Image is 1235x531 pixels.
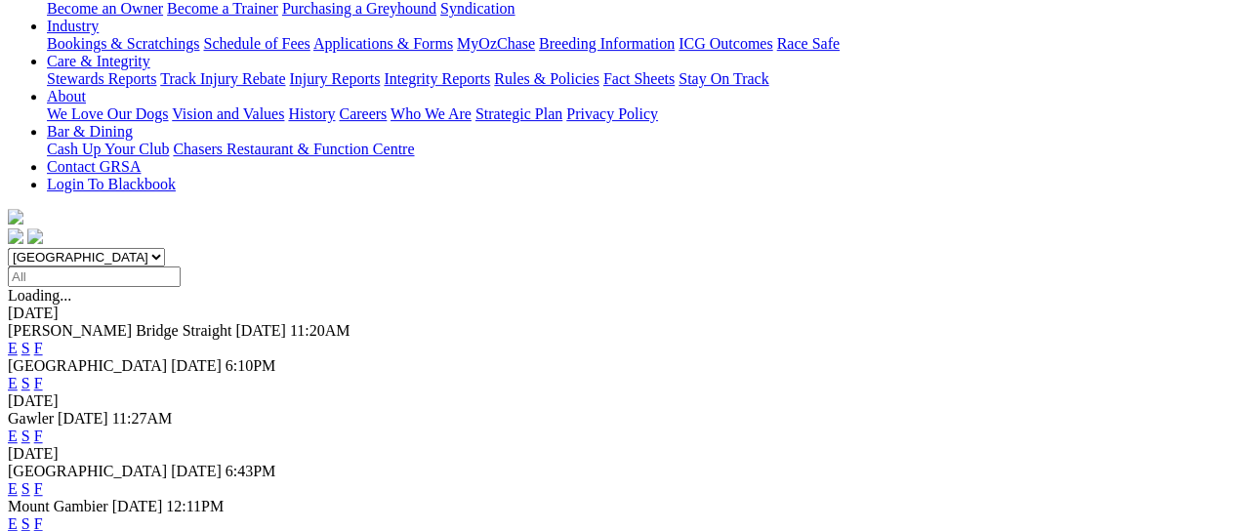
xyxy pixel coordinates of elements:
a: Integrity Reports [384,70,490,87]
span: 11:27AM [112,410,173,427]
span: [GEOGRAPHIC_DATA] [8,463,167,479]
a: Bar & Dining [47,123,133,140]
a: Who We Are [391,105,472,122]
a: E [8,480,18,497]
a: F [34,428,43,444]
img: facebook.svg [8,228,23,244]
span: 12:11PM [166,498,224,514]
a: E [8,375,18,391]
span: [PERSON_NAME] Bridge Straight [8,322,231,339]
a: History [288,105,335,122]
a: Cash Up Your Club [47,141,169,157]
a: F [34,340,43,356]
input: Select date [8,266,181,287]
a: Stewards Reports [47,70,156,87]
span: [DATE] [171,357,222,374]
span: 6:10PM [226,357,276,374]
a: ICG Outcomes [679,35,772,52]
div: Care & Integrity [47,70,1227,88]
a: Breeding Information [539,35,675,52]
a: Login To Blackbook [47,176,176,192]
span: Gawler [8,410,54,427]
a: Vision and Values [172,105,284,122]
a: Industry [47,18,99,34]
a: S [21,428,30,444]
a: F [34,375,43,391]
img: twitter.svg [27,228,43,244]
span: [DATE] [171,463,222,479]
a: Schedule of Fees [203,35,309,52]
a: F [34,480,43,497]
a: MyOzChase [457,35,535,52]
a: S [21,375,30,391]
span: [GEOGRAPHIC_DATA] [8,357,167,374]
a: Injury Reports [289,70,380,87]
a: Rules & Policies [494,70,599,87]
a: E [8,340,18,356]
a: Careers [339,105,387,122]
div: Industry [47,35,1227,53]
a: Strategic Plan [475,105,562,122]
a: About [47,88,86,104]
span: 6:43PM [226,463,276,479]
a: We Love Our Dogs [47,105,168,122]
a: Privacy Policy [566,105,658,122]
a: Care & Integrity [47,53,150,69]
div: Bar & Dining [47,141,1227,158]
div: About [47,105,1227,123]
span: [DATE] [112,498,163,514]
a: Stay On Track [679,70,768,87]
a: Contact GRSA [47,158,141,175]
div: [DATE] [8,305,1227,322]
a: Race Safe [776,35,839,52]
a: E [8,428,18,444]
div: [DATE] [8,392,1227,410]
a: S [21,480,30,497]
span: 11:20AM [290,322,350,339]
a: Fact Sheets [603,70,675,87]
span: [DATE] [235,322,286,339]
a: Bookings & Scratchings [47,35,199,52]
img: logo-grsa-white.png [8,209,23,225]
a: Track Injury Rebate [160,70,285,87]
a: Chasers Restaurant & Function Centre [173,141,414,157]
div: [DATE] [8,445,1227,463]
span: Mount Gambier [8,498,108,514]
span: [DATE] [58,410,108,427]
a: S [21,340,30,356]
span: Loading... [8,287,71,304]
a: Applications & Forms [313,35,453,52]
